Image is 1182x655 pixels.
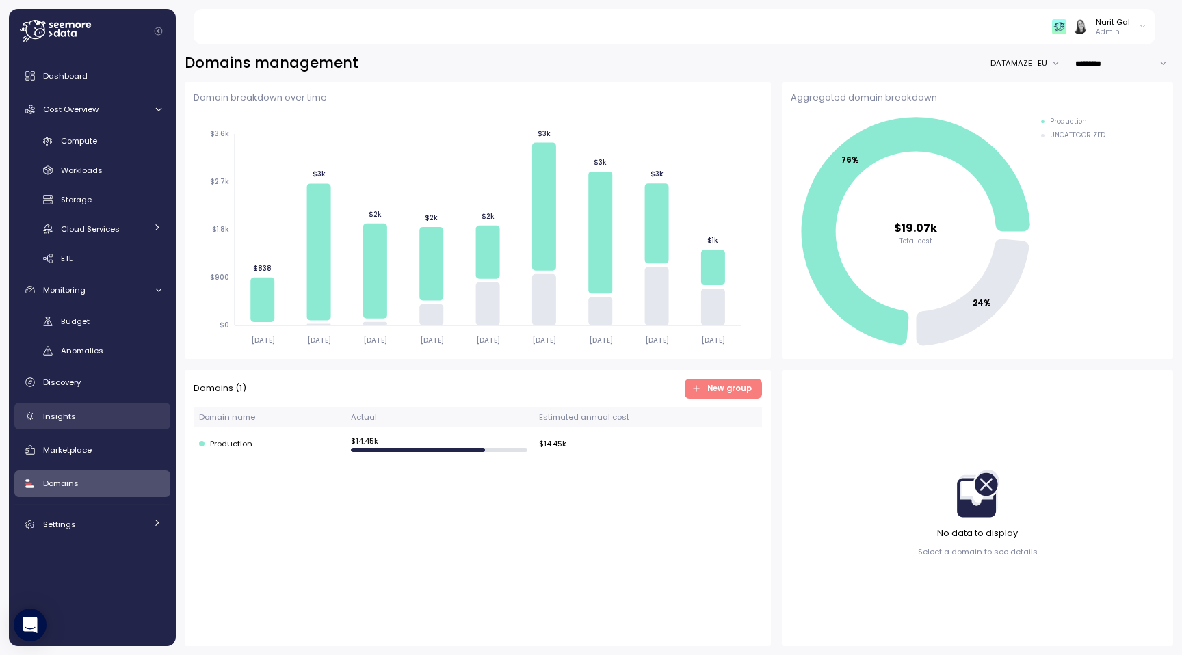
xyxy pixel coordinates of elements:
a: Monitoring [14,276,170,304]
p: Aggregated domain breakdown [791,91,1164,105]
th: Estimated annual cost [534,407,763,427]
p: Domains ( 1 ) [194,382,246,395]
h2: Domains management [185,53,358,73]
span: Compute [61,135,97,146]
tspan: $3k [312,170,325,179]
a: Domains [14,470,170,498]
p: Admin [1096,27,1130,37]
span: New group [707,379,752,398]
a: Discovery [14,369,170,396]
tspan: $2k [425,213,438,222]
a: Workloads [14,159,170,182]
tspan: $19.07k [895,219,938,235]
img: 65f98ecb31a39d60f1f315eb.PNG [1052,19,1066,34]
div: UNCATEGORIZED [1050,131,1105,140]
span: Cloud Services [61,224,120,235]
div: Production [1050,117,1087,126]
span: Settings [43,519,76,530]
span: Insights [43,411,76,422]
a: Marketplace [14,436,170,464]
tspan: $2k [481,212,494,221]
tspan: $3.6k [210,130,229,139]
img: ACg8ocIVugc3DtI--ID6pffOeA5XcvoqExjdOmyrlhjOptQpqjom7zQ=s96-c [1073,19,1087,34]
span: Dashboard [43,70,88,81]
a: Dashboard [14,62,170,90]
tspan: $0 [220,321,229,330]
span: Storage [61,194,92,205]
th: Domain name [194,407,345,427]
tspan: [DATE] [307,336,331,345]
a: Compute [14,130,170,152]
button: Collapse navigation [150,26,167,36]
tspan: [DATE] [645,336,669,345]
tspan: $838 [253,264,272,273]
tspan: $3k [594,158,607,167]
button: New group [685,379,763,399]
p: Domain breakdown over time [194,91,762,105]
div: Production [199,438,339,451]
tspan: $2k [369,210,382,219]
p: No data to display [937,526,1018,540]
span: Discovery [43,377,81,388]
span: Domains [43,478,79,489]
tspan: $1k [707,237,718,245]
span: Anomalies [61,345,103,356]
tspan: [DATE] [701,336,725,345]
a: Storage [14,189,170,211]
span: ETL [61,253,73,264]
tspan: [DATE] [588,336,612,345]
p: Select a domain to see details [918,546,1038,557]
th: Actual [345,407,533,427]
tspan: [DATE] [250,336,274,345]
td: $ 14.45k [345,427,533,461]
a: Cloud Services [14,217,170,240]
span: Workloads [61,165,103,176]
button: DATAMAZE_EU [990,53,1066,73]
a: Settings [14,511,170,539]
tspan: [DATE] [363,336,387,345]
tspan: $3k [538,129,551,138]
span: Budget [61,316,90,327]
a: ETL [14,247,170,269]
a: Cost Overview [14,96,170,123]
a: Anomalies [14,340,170,362]
tspan: [DATE] [476,336,500,345]
tspan: [DATE] [532,336,556,345]
tspan: $900 [210,273,229,282]
span: Marketplace [43,444,92,455]
div: Nurit Gal [1096,16,1130,27]
span: Cost Overview [43,104,98,115]
div: $ 14.45k [539,436,757,452]
div: Open Intercom Messenger [14,609,47,641]
tspan: $1.8k [212,226,229,235]
span: Monitoring [43,284,86,295]
a: Budget [14,310,170,333]
tspan: [DATE] [419,336,443,345]
tspan: Total cost [899,237,932,246]
a: Insights [14,403,170,430]
tspan: $2.7k [210,178,229,187]
tspan: $3k [650,170,663,179]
